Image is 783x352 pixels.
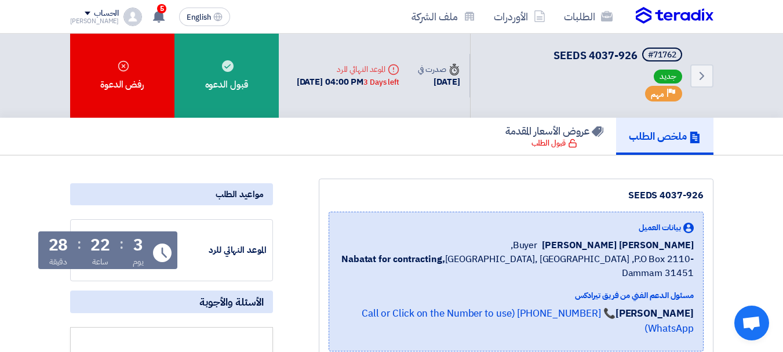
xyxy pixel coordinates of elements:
[77,234,81,255] div: :
[70,18,119,24] div: [PERSON_NAME]
[187,13,211,21] span: English
[505,124,603,137] h5: عروض الأسعار المقدمة
[553,48,684,64] h5: SEEDS 4037-926
[493,118,616,155] a: عروض الأسعار المقدمة قبول الطلب
[616,118,713,155] a: ملخص الطلب
[49,237,68,253] div: 28
[363,77,399,88] div: 3 Days left
[418,75,460,89] div: [DATE]
[555,3,622,30] a: الطلبات
[362,306,694,336] a: 📞 [PHONE_NUMBER] (Call or Click on the Number to use WhatsApp)
[199,295,264,309] span: الأسئلة والأجوبة
[648,51,676,59] div: #71762
[123,8,142,26] img: profile_test.png
[654,70,682,84] span: جديد
[338,252,694,280] span: [GEOGRAPHIC_DATA], [GEOGRAPHIC_DATA] ,P.O Box 2110- Dammam 31451
[297,75,399,89] div: [DATE] 04:00 PM
[651,89,664,100] span: مهم
[70,183,273,205] div: مواعيد الطلب
[133,237,143,253] div: 3
[553,48,638,63] span: SEEDS 4037-926
[639,222,681,234] span: بيانات العميل
[542,238,693,252] span: [PERSON_NAME] [PERSON_NAME]
[629,129,701,143] h5: ملخص الطلب
[511,238,537,252] span: Buyer,
[179,8,230,26] button: English
[297,63,399,75] div: الموعد النهائي للرد
[341,252,445,266] b: Nabatat for contracting,
[180,244,267,257] div: الموعد النهائي للرد
[49,256,67,268] div: دقيقة
[70,34,174,118] div: رفض الدعوة
[402,3,485,30] a: ملف الشركة
[418,63,460,75] div: صدرت في
[94,9,119,19] div: الحساب
[174,34,279,118] div: قبول الدعوه
[636,7,713,24] img: Teradix logo
[616,306,694,321] strong: [PERSON_NAME]
[119,234,123,255] div: :
[734,306,769,340] div: دردشة مفتوحة
[485,3,555,30] a: الأوردرات
[531,137,577,149] div: قبول الطلب
[329,188,704,202] div: SEEDS 4037-926
[338,289,694,302] div: مسئول الدعم الفني من فريق تيرادكس
[133,256,144,268] div: يوم
[92,256,109,268] div: ساعة
[157,4,166,13] span: 5
[90,237,110,253] div: 22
